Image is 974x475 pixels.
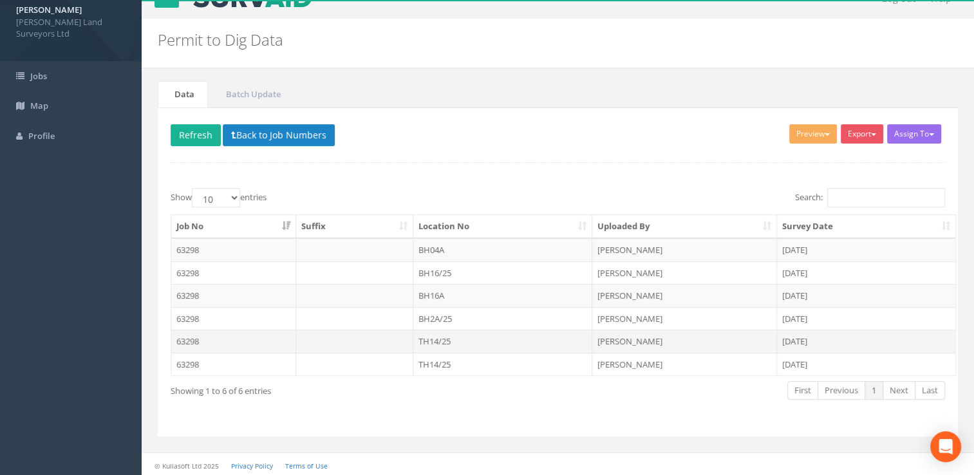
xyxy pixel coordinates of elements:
th: Suffix: activate to sort column ascending [296,215,413,238]
label: Search: [795,188,945,207]
td: [DATE] [777,284,955,307]
td: TH14/25 [413,353,593,376]
td: BH2A/25 [413,307,593,330]
small: © Kullasoft Ltd 2025 [155,461,219,470]
button: Preview [789,124,837,144]
td: 63298 [171,261,296,284]
a: Last [915,381,945,400]
button: Refresh [171,124,221,146]
a: Batch Update [209,81,294,107]
input: Search: [827,188,945,207]
a: [PERSON_NAME] [PERSON_NAME] Land Surveyors Ltd [16,1,126,40]
div: Showing 1 to 6 of 6 entries [171,380,482,397]
td: [PERSON_NAME] [592,261,777,284]
button: Assign To [887,124,941,144]
a: Data [158,81,208,107]
td: [DATE] [777,238,955,261]
td: 63298 [171,238,296,261]
td: [PERSON_NAME] [592,307,777,330]
a: First [787,381,818,400]
div: Open Intercom Messenger [930,431,961,462]
a: Terms of Use [285,461,328,470]
td: TH14/25 [413,330,593,353]
td: [DATE] [777,330,955,353]
td: 63298 [171,307,296,330]
a: Privacy Policy [231,461,273,470]
td: BH04A [413,238,593,261]
td: [PERSON_NAME] [592,238,777,261]
td: [DATE] [777,307,955,330]
td: [DATE] [777,353,955,376]
td: [PERSON_NAME] [592,353,777,376]
h2: Permit to Dig Data [158,32,821,48]
span: Profile [28,130,55,142]
th: Job No: activate to sort column ascending [171,215,296,238]
select: Showentries [192,188,240,207]
th: Uploaded By: activate to sort column ascending [592,215,777,238]
strong: [PERSON_NAME] [16,4,82,15]
a: Previous [818,381,865,400]
span: Jobs [30,70,47,82]
button: Back to Job Numbers [223,124,335,146]
button: Export [841,124,883,144]
th: Survey Date: activate to sort column ascending [777,215,955,238]
td: [PERSON_NAME] [592,330,777,353]
td: 63298 [171,330,296,353]
label: Show entries [171,188,267,207]
td: 63298 [171,353,296,376]
td: 63298 [171,284,296,307]
span: Map [30,100,48,111]
td: BH16A [413,284,593,307]
td: [PERSON_NAME] [592,284,777,307]
a: 1 [865,381,883,400]
th: Location No: activate to sort column ascending [413,215,593,238]
td: [DATE] [777,261,955,284]
a: Next [883,381,915,400]
span: [PERSON_NAME] Land Surveyors Ltd [16,16,126,40]
td: BH16/25 [413,261,593,284]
